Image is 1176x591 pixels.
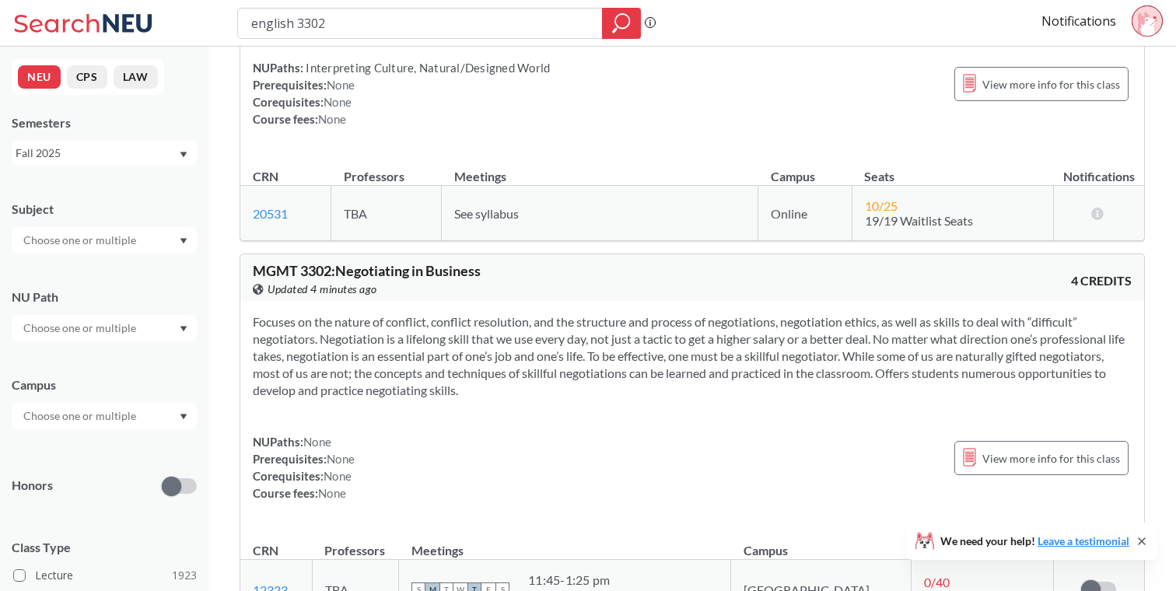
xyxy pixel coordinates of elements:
span: View more info for this class [982,75,1120,94]
div: Subject [12,201,197,218]
svg: Dropdown arrow [180,414,187,420]
th: Notifications [1054,152,1144,186]
span: None [324,95,352,109]
div: Fall 2025 [16,145,178,162]
span: None [324,469,352,483]
th: Campus [758,152,852,186]
div: 11:45 - 1:25 pm [528,572,718,588]
th: Professors [312,526,399,560]
span: Class Type [12,539,197,556]
button: CPS [67,65,107,89]
span: Updated 4 minutes ago [268,281,377,298]
div: NUPaths: Prerequisites: Corequisites: Course fees: [253,59,550,128]
div: Dropdown arrow [12,403,197,429]
a: 20531 [253,206,288,221]
a: Notifications [1041,12,1116,30]
td: TBA [331,186,442,241]
div: Fall 2025Dropdown arrow [12,141,197,166]
svg: magnifying glass [612,12,631,34]
section: Focuses on the nature of conflict, conflict resolution, and the structure and process of negotiat... [253,313,1132,399]
span: We need your help! [940,536,1129,547]
a: Leave a testimonial [1038,534,1129,547]
th: Seats [852,152,1054,186]
svg: Dropdown arrow [180,326,187,332]
svg: Dropdown arrow [180,152,187,158]
span: 4 CREDITS [1071,272,1132,289]
input: Choose one or multiple [16,407,146,425]
div: Semesters [12,114,197,131]
input: Choose one or multiple [16,319,146,337]
span: None [303,435,331,449]
div: Dropdown arrow [12,227,197,254]
div: NUPaths: Prerequisites: Corequisites: Course fees: [253,433,355,502]
th: Professors [331,152,442,186]
span: View more info for this class [982,449,1120,468]
div: Campus [12,376,197,393]
div: Dropdown arrow [12,315,197,341]
svg: Dropdown arrow [180,238,187,244]
p: Honors [12,477,53,495]
span: None [327,78,355,92]
span: 0 / 40 [924,575,950,589]
span: 19/19 Waitlist Seats [865,213,973,228]
div: CRN [253,542,278,559]
div: magnifying glass [602,8,641,39]
span: MGMT 3302 : Negotiating in Business [253,262,481,279]
span: None [318,112,346,126]
input: Choose one or multiple [16,231,146,250]
th: Meetings [442,152,758,186]
span: Interpreting Culture, Natural/Designed World [303,61,550,75]
button: LAW [114,65,158,89]
div: NU Path [12,289,197,306]
div: CRN [253,168,278,185]
span: None [318,486,346,500]
th: Meetings [399,526,731,560]
span: 1923 [172,567,197,584]
label: Lecture [13,565,197,586]
span: 10 / 25 [865,198,898,213]
th: Campus [731,526,912,560]
span: None [327,452,355,466]
button: NEU [18,65,61,89]
td: Online [758,186,852,241]
span: See syllabus [454,206,519,221]
input: Class, professor, course number, "phrase" [250,10,591,37]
